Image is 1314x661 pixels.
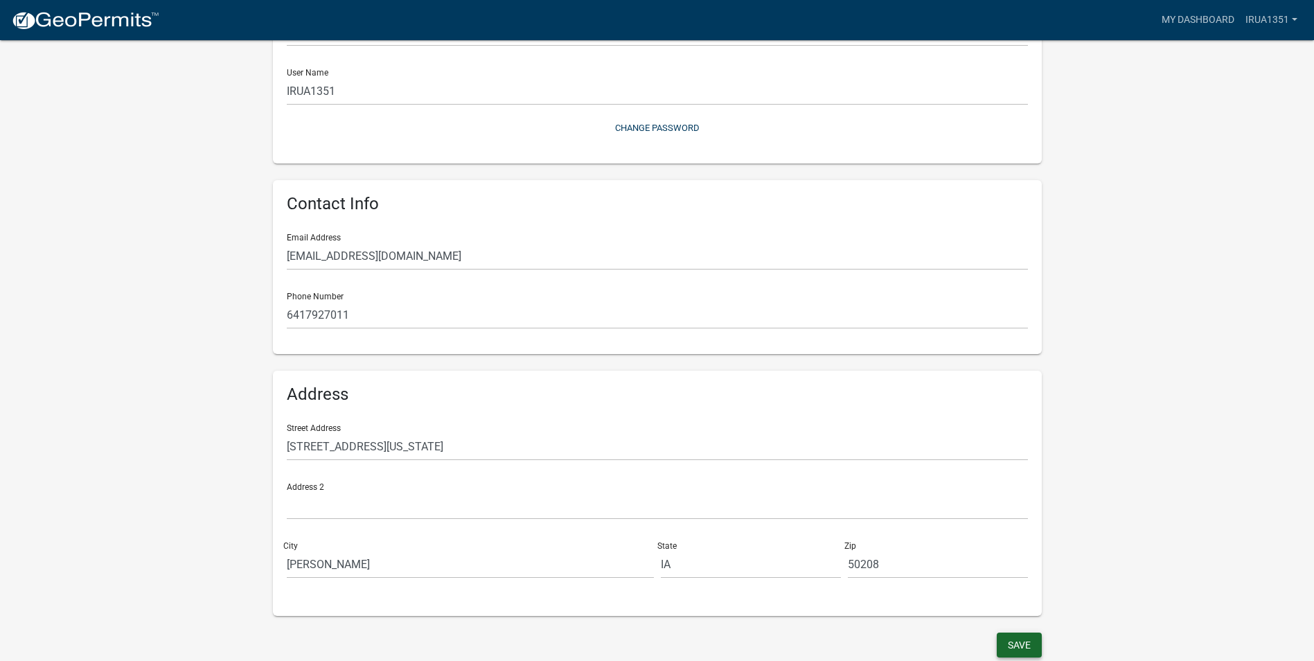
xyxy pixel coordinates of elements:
[1156,7,1240,33] a: My Dashboard
[997,633,1042,658] button: Save
[287,385,1028,405] h6: Address
[1240,7,1303,33] a: IRUA1351
[287,116,1028,139] button: Change Password
[287,194,1028,214] h6: Contact Info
